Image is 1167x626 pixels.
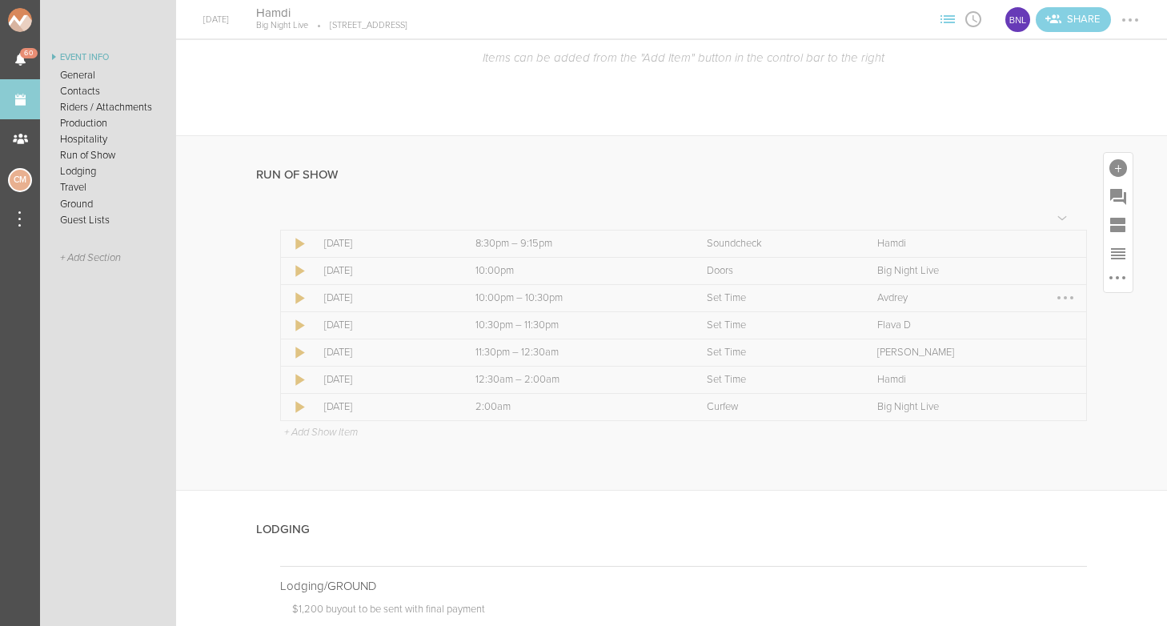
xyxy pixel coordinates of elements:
p: Hamdi [877,374,1054,387]
a: Contacts [40,83,176,99]
span: + Add Section [60,252,121,264]
p: Curfew [707,401,842,414]
a: Event Info [40,48,176,67]
a: Guest Lists [40,212,176,228]
p: Lodging/GROUND [280,579,1087,593]
p: [PERSON_NAME] [877,347,1054,359]
p: 10:00pm [475,265,672,278]
p: Soundcheck [707,238,842,251]
p: 2:00am [475,401,672,414]
span: 60 [20,48,38,58]
p: Set Time [707,347,842,359]
p: $1,200 buyout to be sent with final payment [292,603,1087,620]
a: Riders / Attachments [40,99,176,115]
div: Reorder Items in this Section [1104,239,1133,268]
h4: Hamdi [256,6,407,21]
p: 10:30pm – 11:30pm [475,319,672,332]
span: View Itinerary [960,14,986,23]
a: Production [40,115,176,131]
div: More Options [1104,268,1133,292]
p: + Add Show Item [284,426,358,439]
p: [DATE] [324,237,440,250]
div: Share [1036,7,1111,32]
a: Ground [40,196,176,212]
p: Doors [707,265,842,278]
div: Add Prompt [1104,182,1133,211]
a: Lodging [40,163,176,179]
p: Big Night Live [877,265,1054,278]
h4: Run of Show [256,168,338,182]
a: Invite teams to the Event [1036,7,1111,32]
a: Hospitality [40,131,176,147]
p: 8:30pm – 9:15pm [475,238,672,251]
a: General [40,67,176,83]
p: Flava D [877,319,1054,332]
p: Set Time [707,319,842,332]
div: Add Section [1104,211,1133,239]
h4: Lodging [256,523,310,536]
div: Charlie McGinley [8,168,32,192]
img: NOMAD [8,8,98,32]
p: [DATE] [324,400,440,413]
a: Run of Show [40,147,176,163]
p: [STREET_ADDRESS] [308,20,407,31]
p: Big Night Live [877,401,1054,414]
p: Items can be added from the "Add Item" button in the control bar to the right [280,50,1087,65]
p: 10:00pm – 10:30pm [475,292,672,305]
p: Set Time [707,374,842,387]
span: View Sections [935,14,960,23]
p: [DATE] [324,319,440,331]
p: Avdrey [877,292,1054,305]
p: Set Time [707,292,842,305]
div: Big Night Live [1004,6,1032,34]
p: [DATE] [324,346,440,359]
p: 11:30pm – 12:30am [475,347,672,359]
p: 12:30am – 2:00am [475,374,672,387]
p: Big Night Live [256,20,308,31]
p: [DATE] [324,264,440,277]
div: BNL [1004,6,1032,34]
p: [DATE] [324,291,440,304]
p: Hamdi [877,238,1054,251]
p: [DATE] [324,373,440,386]
a: Travel [40,179,176,195]
div: Add Item [1104,153,1133,182]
